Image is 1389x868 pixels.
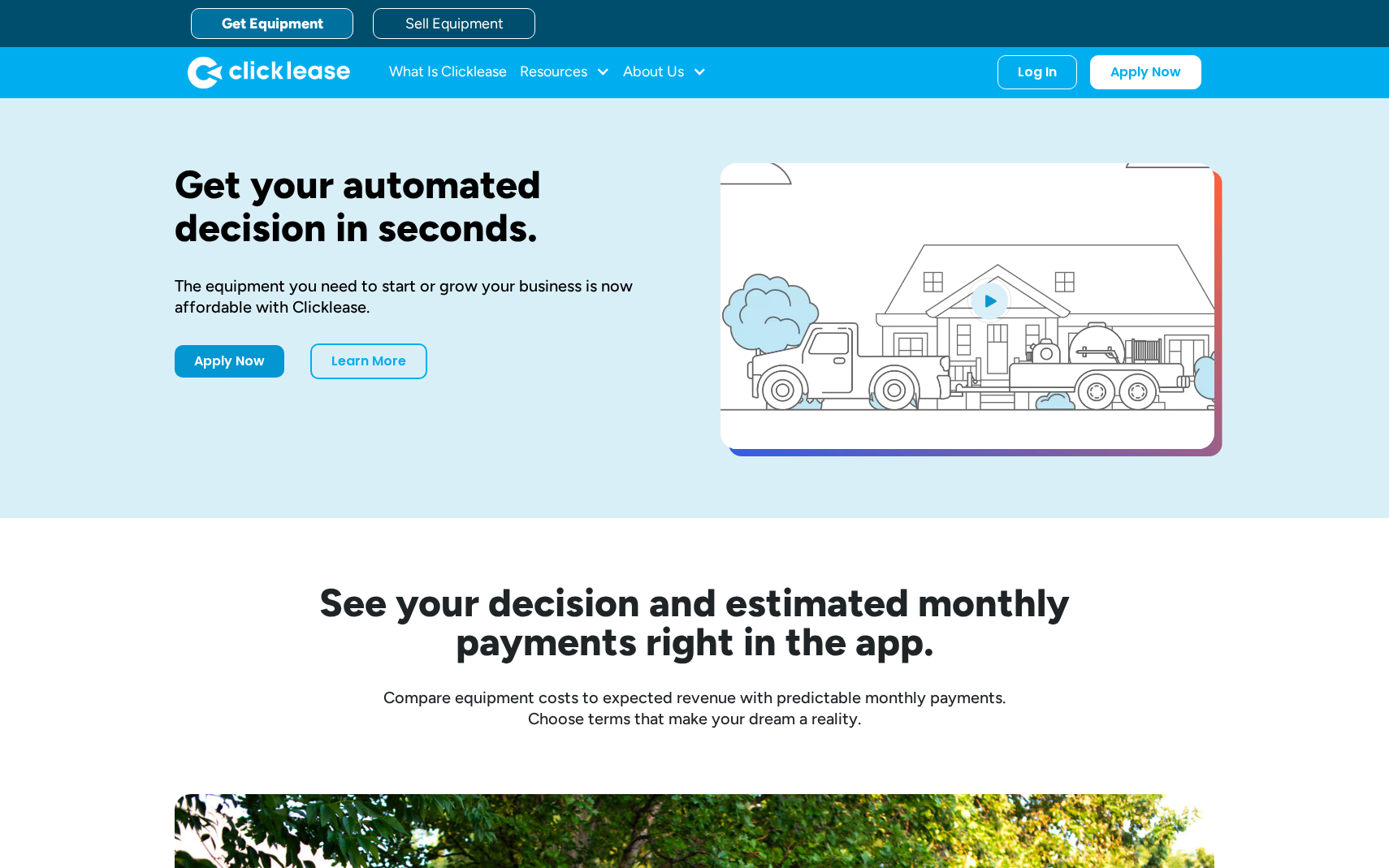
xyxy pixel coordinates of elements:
div: Resources [520,56,610,89]
div: The equipment you need to start or grow your business is now affordable with Clicklease. [175,275,669,317]
div: Log In [1018,64,1057,80]
img: Blue play button logo on a light blue circular background [967,278,1011,323]
img: Clicklease logo [188,56,350,89]
h2: See your decision and estimated monthly payments right in the app. [240,583,1149,661]
a: Learn More [310,343,427,379]
h1: Get your automated decision in seconds. [175,163,669,249]
div: About Us [623,56,707,89]
a: Apply Now [1090,55,1201,89]
a: open lightbox [720,163,1214,449]
a: home [188,56,350,89]
a: What Is Clicklease [389,56,507,89]
a: Apply Now [175,345,284,378]
a: Get Equipment [191,8,353,39]
a: Sell Equipment [373,8,535,39]
div: Compare equipment costs to expected revenue with predictable monthly payments. Choose terms that ... [175,687,1214,729]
